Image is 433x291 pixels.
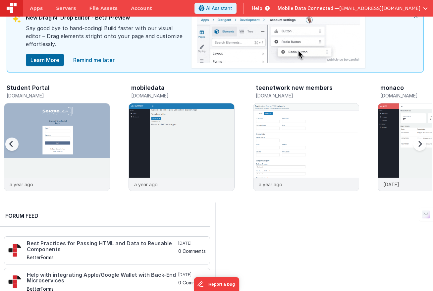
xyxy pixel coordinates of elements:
[194,3,237,14] button: AI Assistant
[27,241,177,252] h4: Best Practices for Passing HTML and Data to Reusable Components
[380,85,404,91] h3: monaco
[8,244,22,257] img: 295_2.png
[26,14,185,24] div: New Drag N' Drop Editor - Beta Preview
[134,181,158,188] p: a year ago
[252,5,262,12] span: Help
[278,5,428,12] button: Mobile Data Connected — [EMAIL_ADDRESS][DOMAIN_NAME]
[131,85,165,91] h3: mobiledata
[69,53,119,67] a: close
[8,275,22,288] img: 295_2.png
[4,236,210,264] a: Best Practices for Passing HTML and Data to Reusable Components BetterForms [DATE] 0 Comments
[5,212,203,220] h2: Forum Feed
[7,93,110,98] h5: [DOMAIN_NAME]
[178,241,206,246] h5: [DATE]
[27,272,177,284] h4: Help with integrating Apple/Google Wallet with Back-End Microservices
[131,93,235,98] h5: [DOMAIN_NAME]
[27,255,177,260] h5: BetterForms
[383,181,399,188] p: [DATE]
[7,85,50,91] h3: Student Portal
[178,272,206,277] h5: [DATE]
[256,85,333,91] h3: teenetwork new members
[256,93,359,98] h5: [DOMAIN_NAME]
[259,181,282,188] p: a year ago
[56,5,76,12] span: Servers
[178,280,206,285] h5: 0 Comments
[206,5,232,12] span: AI Assistant
[26,24,185,53] div: Say good bye to hand-coding! Build faster with our visual editor – Drag elements stright onto you...
[30,5,43,12] span: Apps
[339,5,420,12] span: [EMAIL_ADDRESS][DOMAIN_NAME]
[278,5,339,12] span: Mobile Data Connected —
[194,277,239,291] iframe: Marker.io feedback button
[26,54,64,66] button: Learn More
[178,249,206,254] h5: 0 Comments
[89,5,118,12] span: File Assets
